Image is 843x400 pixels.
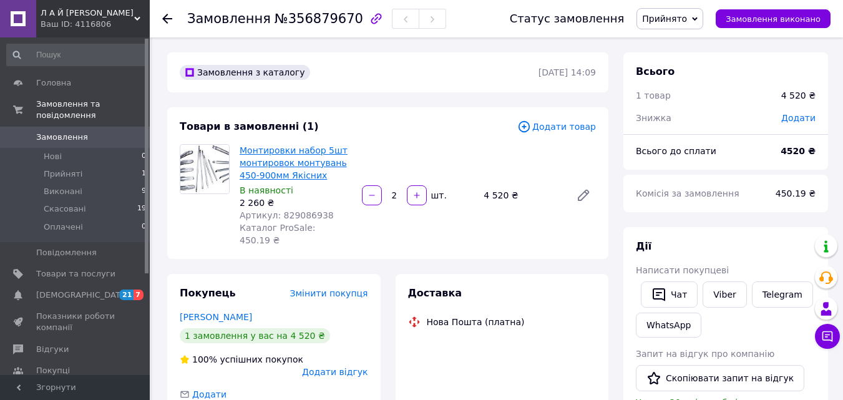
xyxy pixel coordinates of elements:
[781,146,816,156] b: 4520 ₴
[636,365,804,391] button: Скопіювати запит на відгук
[142,168,146,180] span: 1
[815,324,840,349] button: Чат з покупцем
[187,11,271,26] span: Замовлення
[240,197,352,209] div: 2 260 ₴
[275,11,363,26] span: №356879670
[240,145,348,180] a: Монтировки набор 5шт монтировок монтувань 450-900мм Якісних
[41,19,150,30] div: Ваш ID: 4116806
[517,120,596,134] span: Додати товар
[162,12,172,25] div: Повернутися назад
[142,186,146,197] span: 9
[36,99,150,121] span: Замовлення та повідомлення
[424,316,528,328] div: Нова Пошта (платна)
[636,188,739,198] span: Комісія за замовлення
[180,328,330,343] div: 1 замовлення у вас на 4 520 ₴
[428,189,448,202] div: шт.
[703,281,746,308] a: Viber
[636,113,671,123] span: Знижка
[240,223,315,245] span: Каталог ProSale: 450.19 ₴
[36,247,97,258] span: Повідомлення
[192,354,217,364] span: 100%
[180,353,303,366] div: успішних покупок
[636,240,651,252] span: Дії
[36,365,70,376] span: Покупці
[41,7,134,19] span: Л А Й М
[510,12,625,25] div: Статус замовлення
[44,203,86,215] span: Скасовані
[44,168,82,180] span: Прийняті
[36,344,69,355] span: Відгуки
[752,281,813,308] a: Telegram
[240,185,293,195] span: В наявності
[36,132,88,143] span: Замовлення
[636,146,716,156] span: Всього до сплати
[290,288,368,298] span: Змінити покупця
[44,151,62,162] span: Нові
[180,145,229,193] img: Монтировки набор 5шт монтировок монтувань 450-900мм Якісних
[44,186,82,197] span: Виконані
[119,290,134,300] span: 21
[636,90,671,100] span: 1 товар
[479,187,566,204] div: 4 520 ₴
[642,14,687,24] span: Прийнято
[142,151,146,162] span: 0
[538,67,596,77] time: [DATE] 14:09
[36,290,129,301] span: [DEMOGRAPHIC_DATA]
[240,210,334,220] span: Артикул: 829086938
[776,188,816,198] span: 450.19 ₴
[180,312,252,322] a: [PERSON_NAME]
[44,222,83,233] span: Оплачені
[636,66,675,77] span: Всього
[36,268,115,280] span: Товари та послуги
[134,290,144,300] span: 7
[636,265,729,275] span: Написати покупцеві
[36,77,71,89] span: Головна
[781,113,816,123] span: Додати
[180,65,310,80] div: Замовлення з каталогу
[180,120,319,132] span: Товари в замовленні (1)
[641,281,698,308] button: Чат
[137,203,146,215] span: 19
[36,311,115,333] span: Показники роботи компанії
[781,89,816,102] div: 4 520 ₴
[142,222,146,233] span: 0
[726,14,821,24] span: Замовлення виконано
[408,287,462,299] span: Доставка
[716,9,831,28] button: Замовлення виконано
[302,367,368,377] span: Додати відгук
[571,183,596,208] a: Редагувати
[636,313,701,338] a: WhatsApp
[6,44,147,66] input: Пошук
[636,349,774,359] span: Запит на відгук про компанію
[180,287,236,299] span: Покупець
[192,389,227,399] span: Додати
